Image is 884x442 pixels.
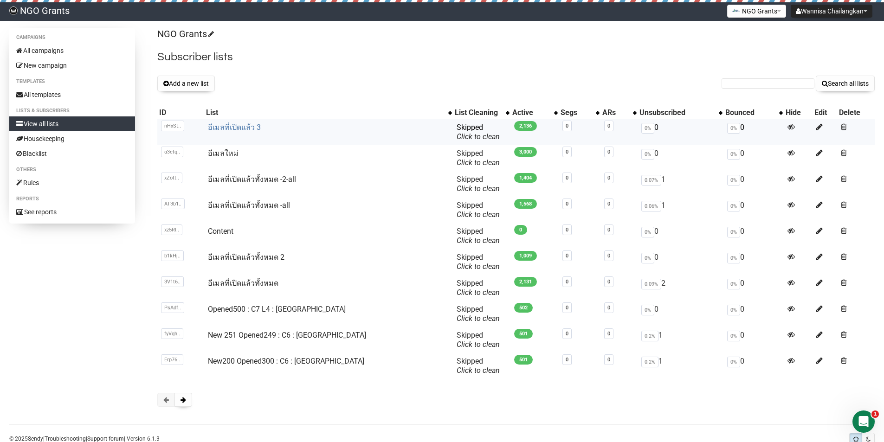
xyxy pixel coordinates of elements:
[159,108,202,117] div: ID
[727,175,740,186] span: 0%
[566,201,568,207] a: 0
[638,197,723,223] td: 1
[457,158,500,167] a: Click to clean
[638,145,723,171] td: 0
[641,279,661,289] span: 0.09%
[457,175,500,193] span: Skipped
[723,197,784,223] td: 0
[9,193,135,205] li: Reports
[566,357,568,363] a: 0
[514,251,537,261] span: 1,009
[457,149,500,167] span: Skipped
[784,106,813,119] th: Hide: No sort applied, sorting is disabled
[514,147,537,157] span: 3,000
[723,223,784,249] td: 0
[208,331,366,340] a: New 251 Opened249 : C6 : [GEOGRAPHIC_DATA]
[639,108,714,117] div: Unsubscribed
[457,288,500,297] a: Click to clean
[723,301,784,327] td: 0
[457,331,500,349] span: Skipped
[814,108,835,117] div: Edit
[514,225,527,235] span: 0
[641,149,654,160] span: 0%
[208,123,261,132] a: อีเมลที่เปิดแล้ว 3
[600,106,638,119] th: ARs: No sort applied, activate to apply an ascending sort
[727,123,740,134] span: 0%
[638,301,723,327] td: 0
[9,175,135,190] a: Rules
[9,105,135,116] li: Lists & subscribers
[161,328,183,339] span: fyVqh..
[727,201,740,211] span: 0%
[9,32,135,43] li: Campaigns
[457,253,500,271] span: Skipped
[514,355,533,365] span: 501
[641,201,661,211] span: 0.06%
[161,147,183,157] span: a3etq..
[566,279,568,285] a: 0
[723,327,784,353] td: 0
[514,303,533,313] span: 502
[727,357,740,367] span: 0%
[514,173,537,183] span: 1,404
[641,175,661,186] span: 0.07%
[457,357,500,375] span: Skipped
[9,43,135,58] a: All campaigns
[607,201,610,207] a: 0
[161,173,182,183] span: xZott..
[157,28,213,39] a: NGO Grants
[161,276,184,287] span: 3V1t6..
[9,58,135,73] a: New campaign
[157,49,875,65] h2: Subscriber lists
[732,7,740,14] img: 2.png
[727,331,740,341] span: 0%
[457,132,500,141] a: Click to clean
[638,106,723,119] th: Unsubscribed: No sort applied, activate to apply an ascending sort
[566,175,568,181] a: 0
[641,305,654,315] span: 0%
[561,108,591,117] div: Segs
[514,277,537,287] span: 2,131
[9,146,135,161] a: Blacklist
[837,106,875,119] th: Delete: No sort applied, sorting is disabled
[641,253,654,263] span: 0%
[161,224,182,235] span: xz5Rl..
[559,106,600,119] th: Segs: No sort applied, activate to apply an ascending sort
[514,121,537,131] span: 2,136
[723,171,784,197] td: 0
[791,5,872,18] button: Wannisa Chailangkan
[9,87,135,102] a: All templates
[607,175,610,181] a: 0
[457,279,500,297] span: Skipped
[871,410,879,418] span: 1
[813,106,837,119] th: Edit: No sort applied, sorting is disabled
[457,210,500,219] a: Click to clean
[566,123,568,129] a: 0
[208,253,284,262] a: อีเมลที่เปิดแล้วทั้งหมด 2
[638,327,723,353] td: 1
[157,106,204,119] th: ID: No sort applied, sorting is disabled
[512,108,549,117] div: Active
[457,227,500,245] span: Skipped
[566,227,568,233] a: 0
[453,106,510,119] th: List Cleaning: No sort applied, activate to apply an ascending sort
[161,199,185,209] span: AT3b1..
[566,305,568,311] a: 0
[457,201,500,219] span: Skipped
[638,223,723,249] td: 0
[457,184,500,193] a: Click to clean
[852,410,875,433] iframe: Intercom live chat
[638,353,723,379] td: 1
[723,275,784,301] td: 0
[208,357,364,365] a: New200 Opened300 : C6 : [GEOGRAPHIC_DATA]
[514,329,533,339] span: 501
[208,149,239,158] a: อีเมลใหม่
[45,436,86,442] a: Troubleshooting
[204,106,453,119] th: List: No sort applied, activate to apply an ascending sort
[566,253,568,259] a: 0
[727,149,740,160] span: 0%
[723,353,784,379] td: 0
[457,340,500,349] a: Click to clean
[607,279,610,285] a: 0
[455,108,501,117] div: List Cleaning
